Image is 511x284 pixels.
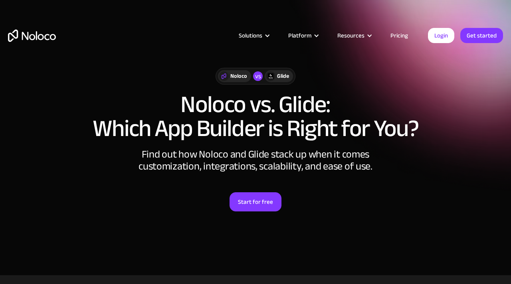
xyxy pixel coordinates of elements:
a: home [8,30,56,42]
h1: Noloco vs. Glide: Which App Builder is Right for You? [8,93,503,140]
a: Get started [460,28,503,43]
div: Noloco [230,72,247,81]
div: Resources [337,30,364,41]
div: Platform [288,30,311,41]
a: Login [428,28,454,43]
div: vs [253,71,263,81]
a: Start for free [230,192,281,211]
div: Solutions [239,30,262,41]
div: Platform [278,30,327,41]
div: Solutions [229,30,278,41]
div: Resources [327,30,380,41]
div: Find out how Noloco and Glide stack up when it comes customization, integrations, scalability, an... [136,148,375,172]
a: Pricing [380,30,418,41]
div: Glide [277,72,289,81]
